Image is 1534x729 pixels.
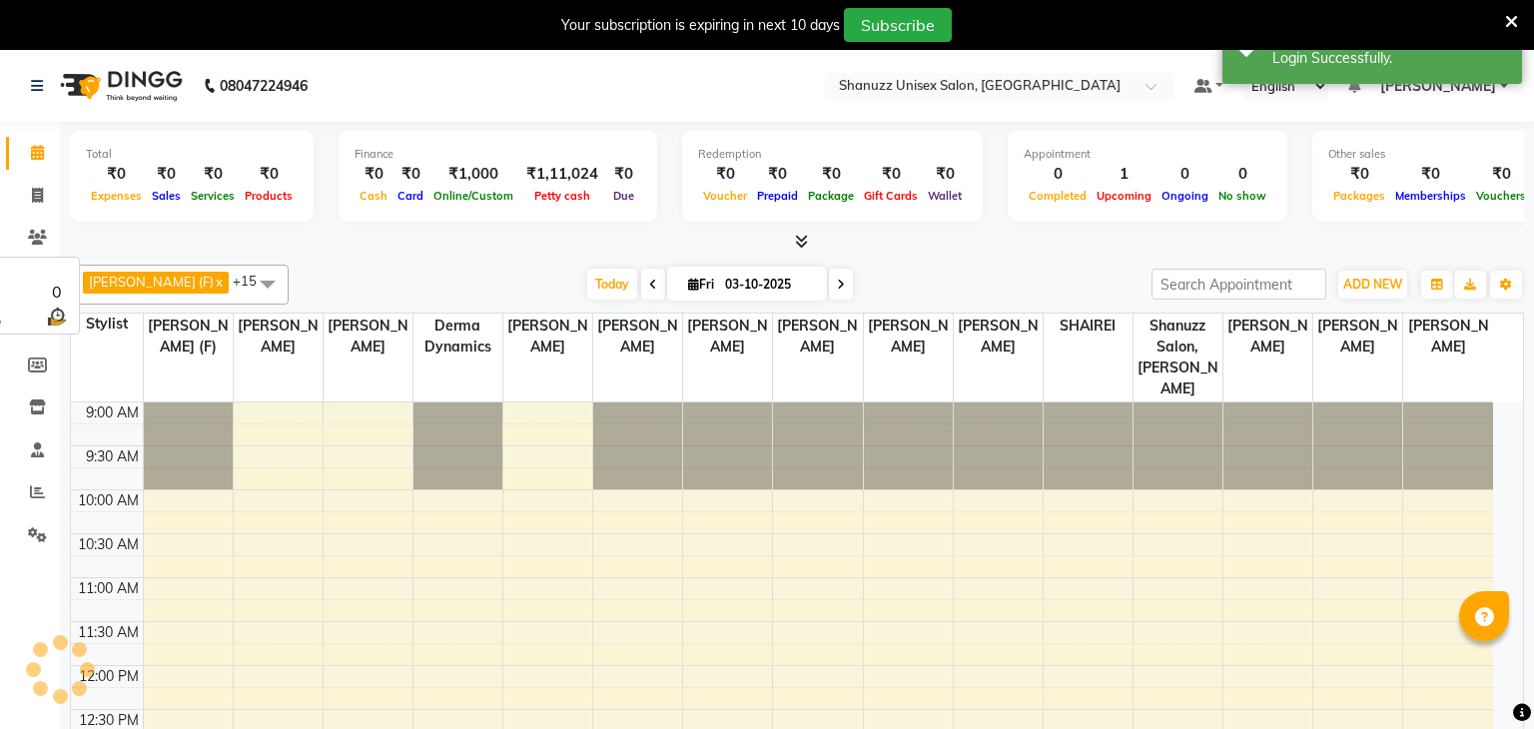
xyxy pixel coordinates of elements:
div: 1 [1092,163,1156,186]
span: Derma Dynamics [413,314,502,360]
div: 0 [1156,163,1213,186]
span: Shanuzz Salon, [PERSON_NAME] [1134,314,1222,401]
input: Search Appointment [1151,269,1326,300]
span: Upcoming [1092,189,1156,203]
div: Login Successfully. [1272,48,1507,69]
span: Services [186,189,240,203]
span: [PERSON_NAME] [1223,314,1312,360]
div: ₹0 [1471,163,1531,186]
div: ₹0 [355,163,392,186]
div: Total [86,146,298,163]
div: ₹0 [803,163,859,186]
div: 10:00 AM [74,490,143,511]
div: Appointment [1024,146,1271,163]
span: ADD NEW [1343,277,1402,292]
span: Memberships [1390,189,1471,203]
b: 08047224946 [220,58,308,114]
span: +15 [233,273,272,289]
div: ₹0 [240,163,298,186]
span: [PERSON_NAME] (F) [89,274,214,290]
img: logo [51,58,188,114]
span: Prepaid [752,189,803,203]
span: [PERSON_NAME] [773,314,862,360]
span: Cash [355,189,392,203]
div: 0 [1024,163,1092,186]
span: Due [608,189,639,203]
span: Package [803,189,859,203]
span: Voucher [698,189,752,203]
span: Card [392,189,428,203]
span: Online/Custom [428,189,518,203]
span: Today [587,269,637,300]
span: [PERSON_NAME] (F) [144,314,233,360]
div: Redemption [698,146,967,163]
div: ₹1,000 [428,163,518,186]
span: [PERSON_NAME] [683,314,772,360]
div: 11:00 AM [74,578,143,599]
span: [PERSON_NAME] [954,314,1043,360]
div: ₹0 [859,163,923,186]
div: 0 [44,280,69,304]
span: [PERSON_NAME] [324,314,412,360]
span: [PERSON_NAME] [503,314,592,360]
div: 9:00 AM [82,402,143,423]
span: [PERSON_NAME] [864,314,953,360]
span: Expenses [86,189,147,203]
div: ₹1,11,024 [518,163,606,186]
div: 0 [1213,163,1271,186]
button: ADD NEW [1338,271,1407,299]
div: ₹0 [698,163,752,186]
span: Fri [683,277,719,292]
input: 2025-10-03 [719,270,819,300]
span: Ongoing [1156,189,1213,203]
div: ₹0 [1390,163,1471,186]
div: ₹0 [186,163,240,186]
div: Finance [355,146,641,163]
span: Completed [1024,189,1092,203]
span: [PERSON_NAME] [1403,314,1493,360]
span: Gift Cards [859,189,923,203]
button: Subscribe [844,8,952,42]
span: [PERSON_NAME] [1380,76,1496,97]
span: [PERSON_NAME] [1313,314,1402,360]
div: 12:00 PM [75,666,143,687]
span: [PERSON_NAME] [593,314,682,360]
div: Stylist [71,314,143,335]
span: SHAIREI [1044,314,1133,339]
div: Your subscription is expiring in next 10 days [561,15,840,36]
div: ₹0 [1328,163,1390,186]
div: ₹0 [752,163,803,186]
div: ₹0 [147,163,186,186]
div: ₹0 [606,163,641,186]
div: 9:30 AM [82,446,143,467]
span: Petty cash [529,189,595,203]
div: 11:30 AM [74,622,143,643]
div: 10:30 AM [74,534,143,555]
span: [PERSON_NAME] [234,314,323,360]
img: wait_time.png [44,304,69,329]
span: Products [240,189,298,203]
div: ₹0 [86,163,147,186]
div: ₹0 [923,163,967,186]
a: x [214,274,223,290]
span: Wallet [923,189,967,203]
span: Packages [1328,189,1390,203]
span: No show [1213,189,1271,203]
span: Sales [147,189,186,203]
div: ₹0 [392,163,428,186]
span: Vouchers [1471,189,1531,203]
